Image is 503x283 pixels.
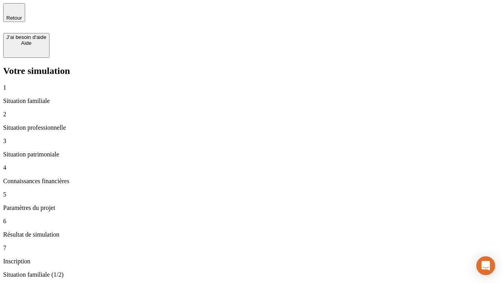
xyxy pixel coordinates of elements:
[3,84,500,91] p: 1
[3,218,500,225] p: 6
[3,66,500,76] h2: Votre simulation
[476,256,495,275] div: Open Intercom Messenger
[3,111,500,118] p: 2
[3,191,500,198] p: 5
[3,231,500,238] p: Résultat de simulation
[3,258,500,265] p: Inscription
[6,34,46,40] div: J’ai besoin d'aide
[6,15,22,21] span: Retour
[3,204,500,211] p: Paramètres du projet
[3,124,500,131] p: Situation professionnelle
[3,151,500,158] p: Situation patrimoniale
[3,33,50,58] button: J’ai besoin d'aideAide
[6,40,46,46] div: Aide
[3,271,500,278] p: Situation familiale (1/2)
[3,244,500,252] p: 7
[3,178,500,185] p: Connaissances financières
[3,3,25,22] button: Retour
[3,138,500,145] p: 3
[3,97,500,105] p: Situation familiale
[3,164,500,171] p: 4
